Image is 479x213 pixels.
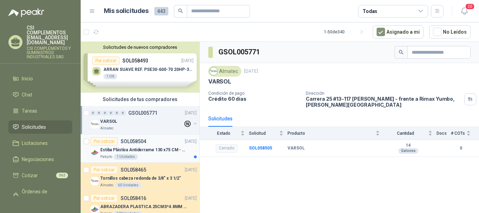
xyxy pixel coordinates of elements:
[437,127,451,140] th: Docs
[399,50,404,55] span: search
[208,96,300,102] p: Crédito 60 días
[96,111,102,115] div: 0
[56,173,68,178] span: 362
[185,138,197,145] p: [DATE]
[27,46,72,59] p: CSI COMPLEMENTOS Y SUMINISTROS INDUSTRIALES SAS
[208,78,231,85] p: VARSOL
[100,154,112,160] p: Patojito
[185,195,197,202] p: [DATE]
[249,127,288,140] th: Solicitud
[451,145,471,152] b: 0
[8,169,72,182] a: Cotizar362
[451,131,465,136] span: # COTs
[81,134,200,163] a: Por cotizarSOL058504[DATE] Company LogoEstiba Plástica Antiderrame 130 x75 CM - Capacidad 180-200...
[8,185,72,206] a: Órdenes de Compra
[22,172,38,179] span: Cotizar
[384,143,432,148] b: 14
[210,67,217,75] img: Company Logo
[81,42,200,93] div: Solicitudes de nuevos compradoresPor cotizarSOL058493[DATE] ARRAN SUAVE REF. PSE30-600-70 20HP-30...
[90,177,99,185] img: Company Logo
[288,146,305,151] b: VARSOL
[102,111,108,115] div: 0
[178,8,183,13] span: search
[120,111,126,115] div: 0
[22,91,32,99] span: Chat
[83,45,197,50] button: Solicitudes de nuevos compradores
[121,167,146,172] p: SOL058465
[200,127,249,140] th: Estado
[324,26,367,38] div: 1 - 50 de 340
[114,154,138,160] div: 1 Unidades
[90,148,99,157] img: Company Logo
[244,68,258,75] p: [DATE]
[363,7,377,15] div: Todas
[208,131,239,136] span: Estado
[288,131,374,136] span: Producto
[128,111,157,115] p: GSOL005771
[22,139,48,147] span: Licitaciones
[208,66,241,76] div: Almatec
[185,167,197,173] p: [DATE]
[90,194,118,202] div: Por cotizar
[90,137,118,146] div: Por cotizar
[90,166,118,174] div: Por cotizar
[108,111,114,115] div: 0
[22,123,46,131] span: Solicitudes
[249,131,278,136] span: Solicitud
[81,93,200,106] div: Solicitudes de tus compradores
[384,131,427,136] span: Cantidad
[115,182,141,188] div: 60 Unidades
[81,163,200,191] a: Por cotizarSOL058465[DATE] Company LogoTornillos cabeza redonda de 3/8" x 3 1/2"Almatec60 Unidades
[8,104,72,118] a: Tareas
[100,147,188,153] p: Estiba Plástica Antiderrame 130 x75 CM - Capacidad 180-200 Litros
[398,148,418,154] div: Galones
[100,118,117,125] p: VARSOL
[216,144,237,153] div: Cerrado
[249,146,272,151] a: SOL058505
[100,175,181,182] p: Tornillos cabeza redonda de 3/8" x 3 1/2"
[384,127,437,140] th: Cantidad
[8,72,72,85] a: Inicio
[288,127,384,140] th: Producto
[8,120,72,134] a: Solicitudes
[373,25,424,39] button: Asignado a mi
[22,107,37,115] span: Tareas
[100,204,188,210] p: ABRAZADERA PLASTICA 25CMS*4.8MM NEGRA
[8,8,44,17] img: Logo peakr
[306,96,461,108] p: Carrera 25 #13-117 [PERSON_NAME] - frente a Rimax Yumbo , [PERSON_NAME][GEOGRAPHIC_DATA]
[90,120,99,128] img: Company Logo
[114,111,120,115] div: 0
[8,88,72,101] a: Chat
[121,139,146,144] p: SOL058504
[451,127,479,140] th: # COTs
[22,75,33,82] span: Inicio
[185,110,197,117] p: [DATE]
[458,5,471,18] button: 20
[208,91,300,96] p: Condición de pago
[154,7,168,15] span: 443
[8,153,72,166] a: Negociaciones
[218,47,261,58] h3: GSOL005771
[429,25,471,39] button: No Leídos
[208,115,232,122] div: Solicitudes
[104,6,149,16] h1: Mis solicitudes
[8,137,72,150] a: Licitaciones
[90,109,198,131] a: 0 0 0 0 0 0 GSOL005771[DATE] Company LogoVARSOLAlmatec
[121,196,146,201] p: SOL058416
[27,25,72,45] p: CSI COMPLEMENTOS [EMAIL_ADDRESS][DOMAIN_NAME]
[306,91,461,96] p: Dirección
[90,111,96,115] div: 0
[22,188,66,203] span: Órdenes de Compra
[100,126,114,131] p: Almatec
[22,155,54,163] span: Negociaciones
[100,182,114,188] p: Almatec
[465,3,475,10] span: 20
